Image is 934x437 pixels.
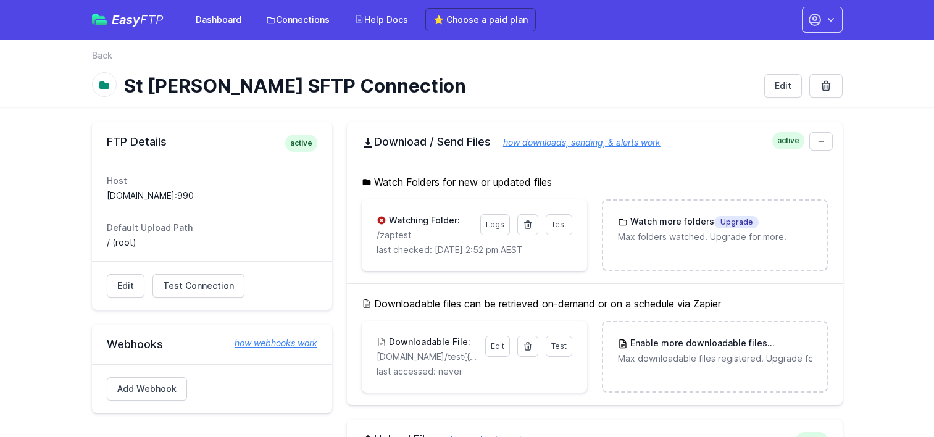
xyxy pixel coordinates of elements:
[107,189,317,202] dd: [DOMAIN_NAME]:990
[362,135,828,149] h2: Download / Send Files
[362,175,828,189] h5: Watch Folders for new or updated files
[107,175,317,187] dt: Host
[491,137,661,148] a: how downloads, sending, & alerts work
[546,214,572,235] a: Test
[112,14,164,26] span: Easy
[618,231,811,243] p: Max folders watched. Upgrade for more.
[107,222,317,234] dt: Default Upload Path
[377,351,478,363] p: [DOMAIN_NAME]/test{{mm}}
[92,49,843,69] nav: Breadcrumb
[714,216,759,228] span: Upgrade
[551,220,567,229] span: Test
[107,377,187,401] a: Add Webhook
[362,296,828,311] h5: Downloadable files can be retrieved on-demand or on a schedule via Zapier
[485,336,510,357] a: Edit
[603,322,826,380] a: Enable more downloadable filesUpgrade Max downloadable files registered. Upgrade for more.
[222,337,317,349] a: how webhooks work
[377,244,572,256] p: last checked: [DATE] 2:52 pm AEST
[767,338,812,350] span: Upgrade
[124,75,754,97] h1: St [PERSON_NAME] SFTP Connection
[764,74,802,98] a: Edit
[603,201,826,258] a: Watch more foldersUpgrade Max folders watched. Upgrade for more.
[285,135,317,152] span: active
[386,214,460,227] h3: Watching Folder:
[92,14,107,25] img: easyftp_logo.png
[259,9,337,31] a: Connections
[546,336,572,357] a: Test
[772,132,804,149] span: active
[107,236,317,249] dd: / (root)
[152,274,244,298] a: Test Connection
[92,14,164,26] a: EasyFTP
[107,135,317,149] h2: FTP Details
[386,336,470,348] h3: Downloadable File:
[377,229,473,241] p: zaptest
[188,9,249,31] a: Dashboard
[107,337,317,352] h2: Webhooks
[628,337,811,350] h3: Enable more downloadable files
[551,341,567,351] span: Test
[347,9,415,31] a: Help Docs
[163,280,234,292] span: Test Connection
[107,274,144,298] a: Edit
[140,12,164,27] span: FTP
[377,365,572,378] p: last accessed: never
[425,8,536,31] a: ⭐ Choose a paid plan
[618,352,811,365] p: Max downloadable files registered. Upgrade for more.
[92,49,112,62] a: Back
[628,215,759,228] h3: Watch more folders
[480,214,510,235] a: Logs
